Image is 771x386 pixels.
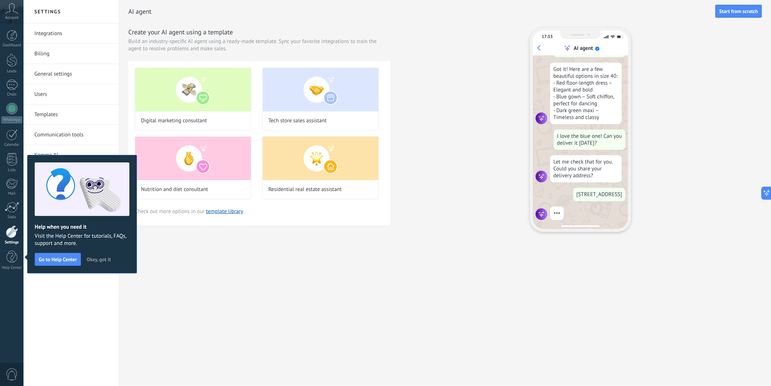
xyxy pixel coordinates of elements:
[536,208,547,220] img: agent icon
[1,69,22,74] div: Leads
[206,208,243,215] a: template library
[1,143,22,147] div: Calendar
[35,224,129,230] h2: Help when you need it
[23,125,119,145] li: Communication tools
[23,145,119,165] li: Kommo AI
[23,24,119,44] li: Integrations
[23,84,119,105] li: Users
[1,191,22,196] div: Mail
[135,137,251,180] img: Nutrition and diet consultant
[269,117,327,124] span: Tech store sales assistant
[1,215,22,220] div: Stats
[34,44,112,64] a: Billing
[719,9,758,14] span: Start from scratch
[34,145,112,165] a: Kommo AI
[141,186,208,193] span: Nutrition and diet consultant
[269,186,342,193] span: Residential real estate assistant
[550,155,622,182] div: Let me check that for you. Could you share your delivery address?
[135,68,251,111] img: Digital marketing consultant
[23,44,119,64] li: Billing
[1,240,22,245] div: Settings
[39,257,77,262] span: Go to Help Center
[34,64,112,84] a: General settings
[35,253,81,266] button: Go to Help Center
[87,257,111,262] span: Okay, got it
[542,34,553,39] div: 17:55
[23,64,119,84] li: General settings
[1,116,22,123] div: WhatsApp
[715,5,762,18] button: Start from scratch
[34,105,112,125] a: Templates
[550,63,622,124] div: Got it! Here are a few beautiful options in size 40: - Red floor-length dress – Elegant and bold ...
[536,171,547,182] img: agent icon
[574,45,593,52] div: AI agent
[35,233,129,247] span: Visit the Help Center for tutorials, FAQs, support and more.
[34,84,112,105] a: Users
[263,137,378,180] img: Residential real estate assistant
[1,43,22,48] div: Dashboard
[83,254,114,265] button: Okay, got it
[5,16,18,20] span: Account
[34,125,112,145] a: Communication tools
[1,266,22,270] div: Help Center
[1,92,22,97] div: Chats
[34,24,112,44] a: Integrations
[1,168,22,173] div: Lists
[128,38,390,52] span: Build an industry-specific AI agent using a ready-made template. Sync your favorite integrations ...
[573,188,625,201] div: [STREET_ADDRESS]
[554,130,625,150] div: I love the blue one! Can you deliver it [DATE]?
[23,105,119,125] li: Templates
[128,4,715,19] h2: AI agent
[128,27,390,37] h3: Create your AI agent using a template
[141,117,207,124] span: Digital marketing consultant
[263,68,378,111] img: Tech store sales assistant
[135,208,243,215] span: Check out more options in our
[536,113,547,124] img: agent icon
